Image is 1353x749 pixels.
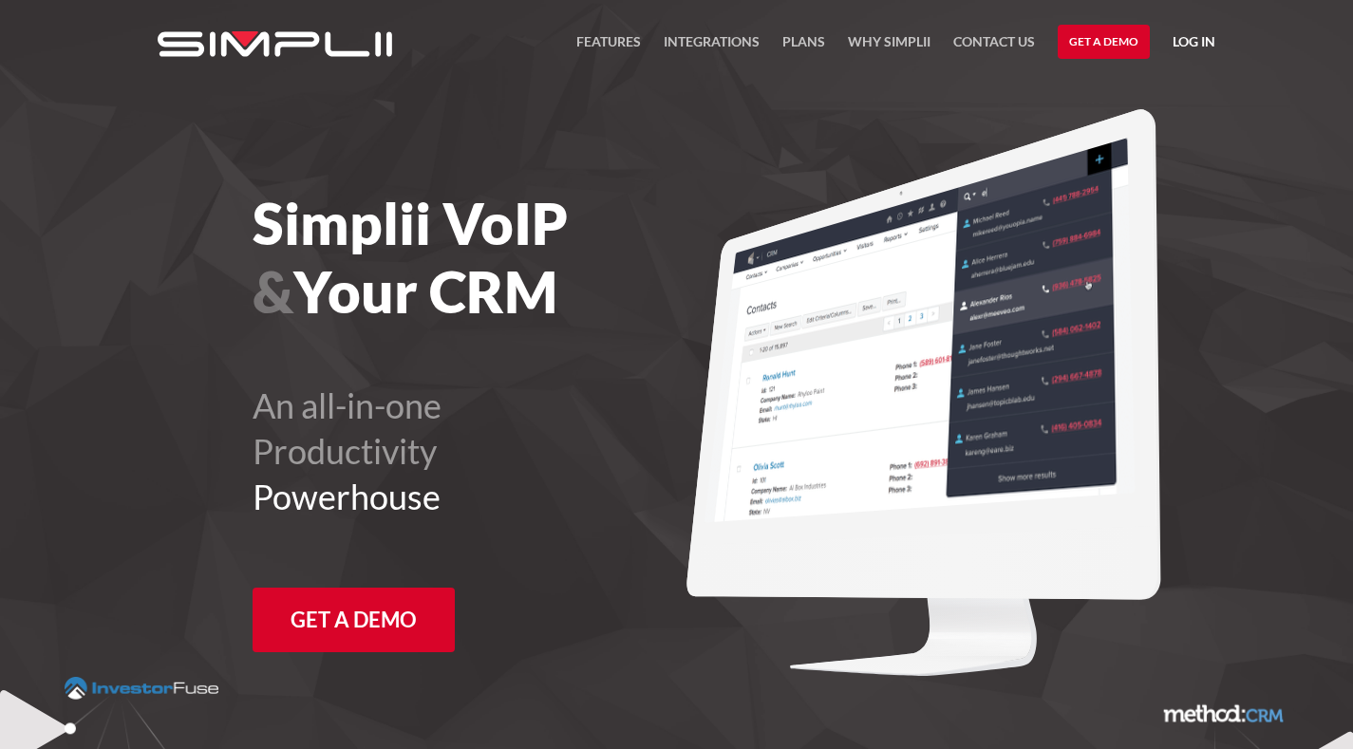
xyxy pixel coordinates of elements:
[253,257,293,326] span: &
[253,476,441,517] span: Powerhouse
[253,189,781,326] h1: Simplii VoIP Your CRM
[782,30,825,65] a: Plans
[664,30,760,65] a: Integrations
[253,383,781,519] h2: An all-in-one Productivity
[848,30,930,65] a: Why Simplii
[1058,25,1150,59] a: Get a Demo
[253,588,455,652] a: Get a Demo
[158,31,392,57] img: Simplii
[1173,30,1215,59] a: Log in
[576,30,641,65] a: FEATURES
[953,30,1035,65] a: Contact US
